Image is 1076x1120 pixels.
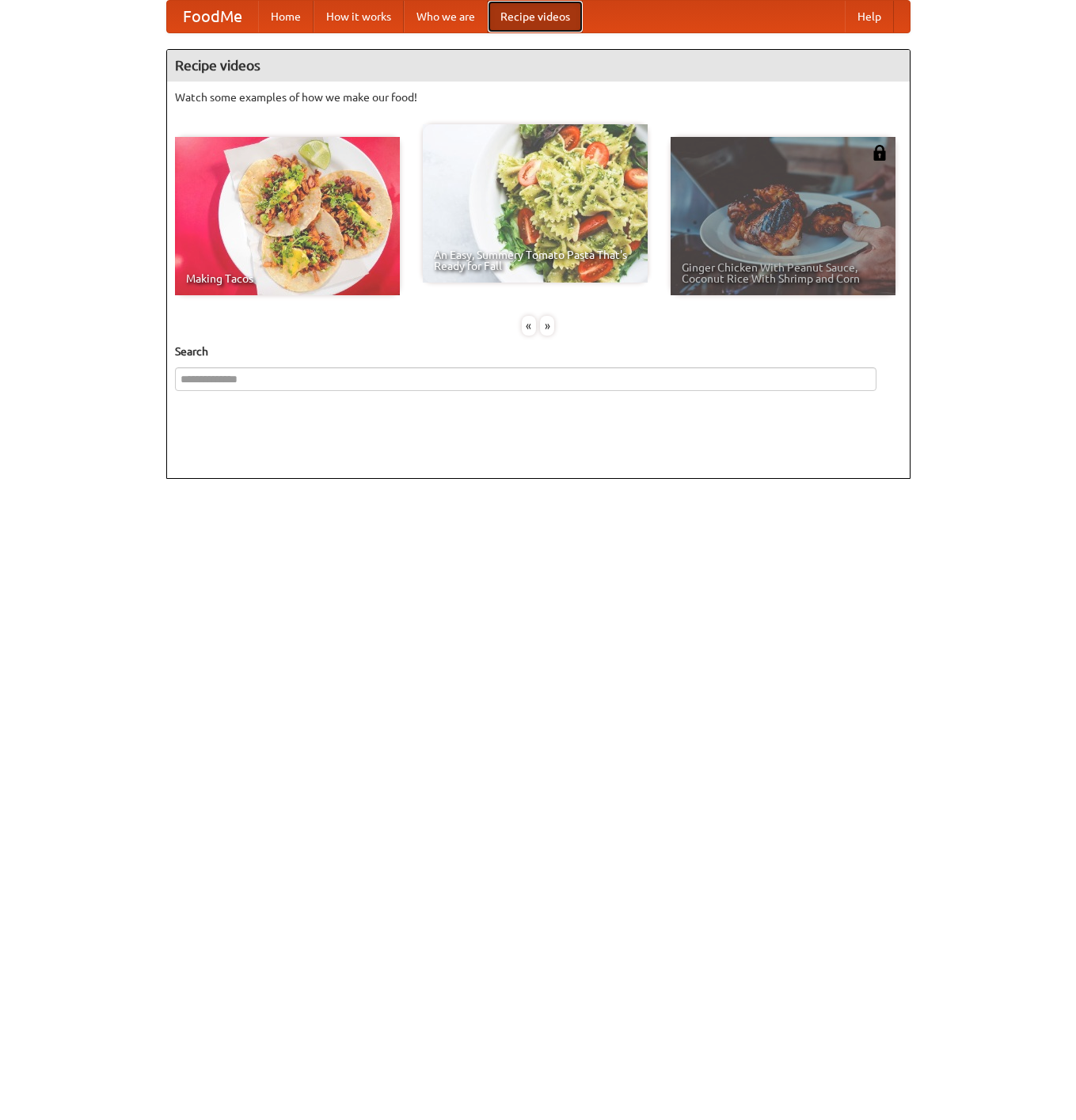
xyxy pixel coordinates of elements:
span: An Easy, Summery Tomato Pasta That's Ready for Fall [434,249,637,271]
a: An Easy, Summery Tomato Pasta That's Ready for Fall [423,124,648,283]
div: » [540,316,554,336]
a: Making Tacos [175,137,400,295]
h5: Search [175,344,902,359]
a: Recipe videos [488,1,583,32]
a: Home [258,1,314,32]
span: Making Tacos [186,273,389,284]
div: « [522,316,536,336]
a: Help [845,1,894,32]
img: 483408.png [872,145,888,161]
p: Watch some examples of how we make our food! [175,89,902,105]
a: How it works [314,1,404,32]
h4: Recipe videos [167,50,910,82]
a: Who we are [404,1,488,32]
a: FoodMe [167,1,258,32]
